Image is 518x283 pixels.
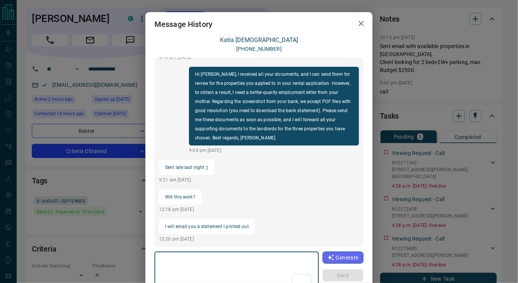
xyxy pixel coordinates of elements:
[195,70,353,142] p: Hi [PERSON_NAME], I received all your documents, and I can send them for review for the propertie...
[189,147,359,154] p: 9:04 pm [DATE]
[236,45,282,53] p: [PHONE_NUMBER]
[165,163,208,172] p: Sent late last night :)
[159,177,214,183] p: 9:21 am [DATE]
[145,12,222,36] h2: Message History
[165,192,195,202] p: Will this work?
[159,236,255,242] p: 12:20 pm [DATE]
[323,252,364,264] button: Generate
[165,222,249,231] p: I will email you a statement I printed out
[220,36,298,44] a: Katia [DEMOGRAPHIC_DATA]
[159,206,201,213] p: 12:18 pm [DATE]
